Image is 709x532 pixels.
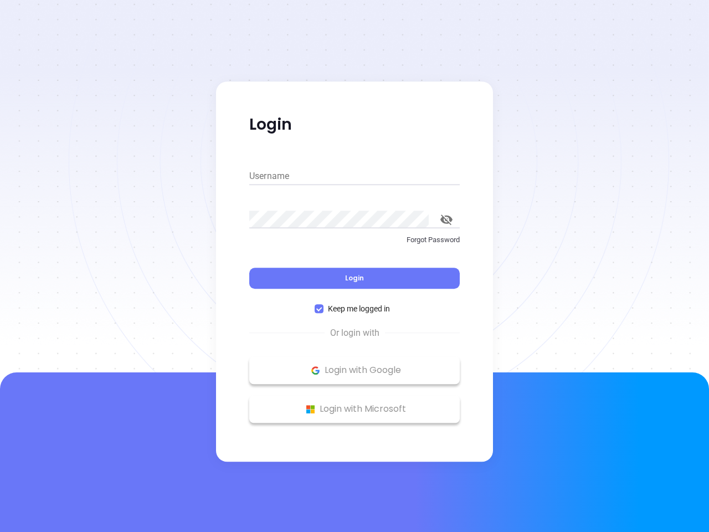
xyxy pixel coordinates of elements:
span: Or login with [325,326,385,340]
span: Keep me logged in [323,303,394,315]
button: Google Logo Login with Google [249,356,460,384]
p: Login with Microsoft [255,401,454,417]
button: Login [249,268,460,289]
button: Microsoft Logo Login with Microsoft [249,395,460,423]
p: Login [249,115,460,135]
p: Login with Google [255,362,454,378]
span: Login [345,273,364,283]
a: Forgot Password [249,234,460,254]
button: toggle password visibility [433,206,460,233]
img: Google Logo [309,364,322,377]
img: Microsoft Logo [304,402,317,416]
p: Forgot Password [249,234,460,245]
